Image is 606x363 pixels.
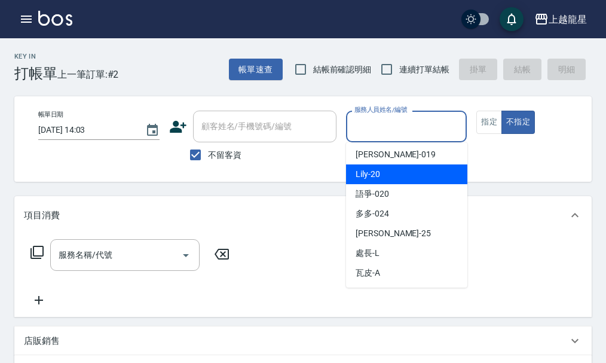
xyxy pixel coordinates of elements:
span: 結帳前確認明細 [313,63,372,76]
div: 店販銷售 [14,327,592,355]
p: 店販銷售 [24,335,60,347]
label: 帳單日期 [38,110,63,119]
span: 上一筆訂單:#2 [57,67,119,82]
button: Choose date, selected date is 2025-08-17 [138,116,167,145]
span: [PERSON_NAME] -25 [356,227,431,240]
span: 處長 -L [356,247,379,260]
span: 多多 -024 [356,208,389,220]
button: 帳單速查 [229,59,283,81]
p: 項目消費 [24,209,60,222]
span: [PERSON_NAME] -019 [356,148,436,161]
div: 上越龍星 [549,12,587,27]
h3: 打帳單 [14,65,57,82]
button: 指定 [476,111,502,134]
button: save [500,7,524,31]
span: 連續打單結帳 [399,63,449,76]
label: 服務人員姓名/編號 [354,105,407,114]
img: Logo [38,11,72,26]
button: Open [176,246,195,265]
span: 瓦皮 -A [356,267,380,279]
input: YYYY/MM/DD hh:mm [38,120,133,140]
div: 項目消費 [14,196,592,234]
span: 語爭 -020 [356,188,389,200]
span: Lily -20 [356,168,380,181]
h2: Key In [14,53,57,60]
button: 上越龍星 [530,7,592,32]
button: 不指定 [501,111,535,134]
span: 不留客資 [208,149,241,161]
